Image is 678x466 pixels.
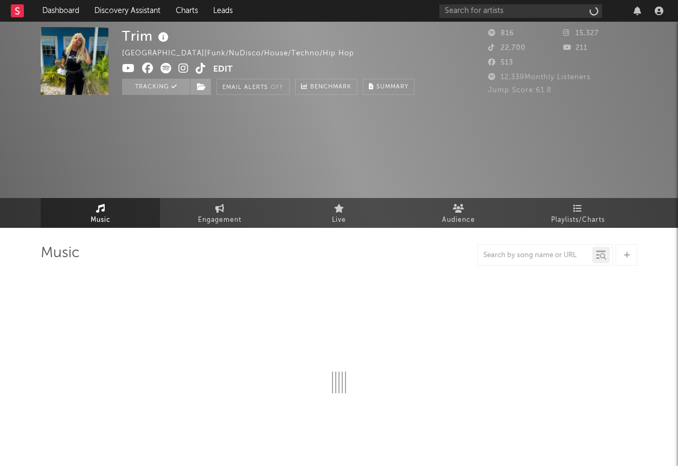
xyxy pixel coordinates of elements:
[91,214,111,227] span: Music
[563,30,599,37] span: 15,327
[216,79,290,95] button: Email AlertsOff
[518,198,637,228] a: Playlists/Charts
[332,214,346,227] span: Live
[41,198,160,228] a: Music
[439,4,602,18] input: Search for artists
[488,59,513,66] span: 513
[399,198,518,228] a: Audience
[442,214,475,227] span: Audience
[363,79,414,95] button: Summary
[376,84,408,90] span: Summary
[551,214,605,227] span: Playlists/Charts
[122,27,171,45] div: Trim
[279,198,399,228] a: Live
[488,44,526,52] span: 22,700
[563,44,587,52] span: 211
[295,79,357,95] a: Benchmark
[488,30,514,37] span: 816
[271,85,284,91] em: Off
[478,251,592,260] input: Search by song name or URL
[488,74,591,81] span: 12,339 Monthly Listeners
[160,198,279,228] a: Engagement
[488,87,552,94] span: Jump Score: 61.8
[198,214,241,227] span: Engagement
[122,47,379,60] div: [GEOGRAPHIC_DATA] | Funk/NuDisco/House/Techno/Hip Hop
[213,63,233,76] button: Edit
[310,81,351,94] span: Benchmark
[122,79,190,95] button: Tracking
